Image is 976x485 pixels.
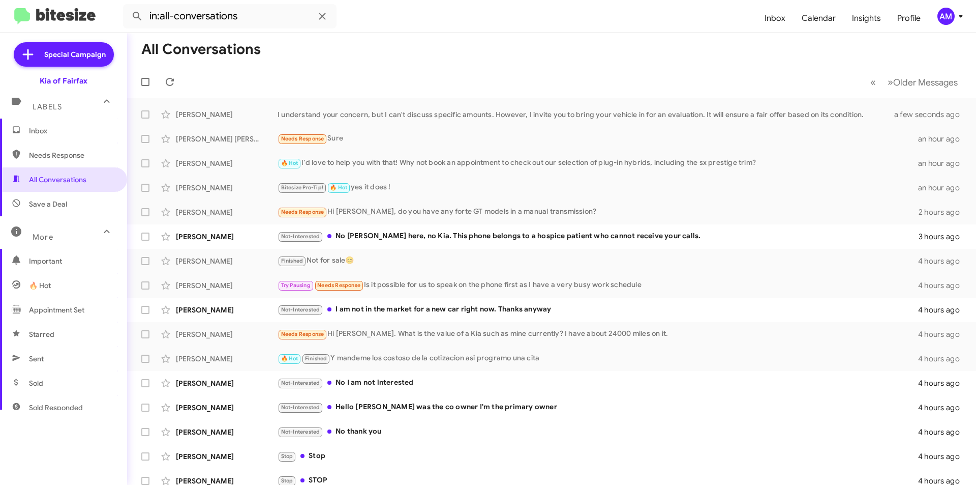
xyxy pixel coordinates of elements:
[281,477,293,484] span: Stop
[918,354,968,364] div: 4 hours ago
[176,134,278,144] div: [PERSON_NAME] [PERSON_NAME]
[918,280,968,291] div: 4 hours ago
[756,4,794,33] a: Inbox
[918,183,968,193] div: an hour ago
[281,380,320,386] span: Not-Interested
[278,109,907,120] div: I understand your concern, but I can't discuss specific amounts. However, I invite you to bring y...
[864,72,882,93] button: Previous
[893,77,958,88] span: Older Messages
[123,4,337,28] input: Search
[281,233,320,240] span: Not-Interested
[176,329,278,339] div: [PERSON_NAME]
[919,232,968,242] div: 3 hours ago
[29,280,51,291] span: 🔥 Hot
[918,158,968,168] div: an hour ago
[918,305,968,315] div: 4 hours ago
[176,158,278,168] div: [PERSON_NAME]
[888,76,893,89] span: »
[918,329,968,339] div: 4 hours ago
[44,49,106,60] span: Special Campaign
[278,328,918,340] div: Hi [PERSON_NAME]. What is the value of a Kia such as mine currently? I have about 24000 miles on it.
[176,280,278,291] div: [PERSON_NAME]
[33,233,53,242] span: More
[278,304,918,316] div: I am not in the market for a new car right now. Thanks anyway
[918,403,968,413] div: 4 hours ago
[278,157,918,169] div: I'd love to help you with that! Why not book an appointment to check out our selection of plug-in...
[176,183,278,193] div: [PERSON_NAME]
[281,135,324,142] span: Needs Response
[176,109,278,120] div: [PERSON_NAME]
[281,184,323,191] span: Bitesize Pro-Tip!
[29,403,83,413] span: Sold Responded
[278,255,918,267] div: Not for sale😊
[278,182,918,193] div: yes it does !
[141,41,261,58] h1: All Conversations
[278,402,918,413] div: Hello [PERSON_NAME] was the co owner I'm the primary owner
[281,429,320,435] span: Not-Interested
[330,184,347,191] span: 🔥 Hot
[929,8,965,25] button: AM
[281,306,320,313] span: Not-Interested
[176,207,278,217] div: [PERSON_NAME]
[29,126,115,136] span: Inbox
[281,282,311,289] span: Try Pausing
[919,207,968,217] div: 2 hours ago
[918,451,968,462] div: 4 hours ago
[317,282,360,289] span: Needs Response
[29,354,44,364] span: Sent
[889,4,929,33] a: Profile
[29,329,54,339] span: Starred
[937,8,955,25] div: AM
[176,354,278,364] div: [PERSON_NAME]
[281,160,298,166] span: 🔥 Hot
[176,232,278,242] div: [PERSON_NAME]
[40,76,87,86] div: Kia of Fairfax
[865,72,964,93] nav: Page navigation example
[918,134,968,144] div: an hour ago
[281,453,293,460] span: Stop
[281,404,320,411] span: Not-Interested
[29,175,86,185] span: All Conversations
[794,4,844,33] a: Calendar
[907,109,968,120] div: a few seconds ago
[176,256,278,266] div: [PERSON_NAME]
[33,102,62,111] span: Labels
[281,258,303,264] span: Finished
[918,378,968,388] div: 4 hours ago
[278,426,918,438] div: No thank you
[29,199,67,209] span: Save a Deal
[29,305,84,315] span: Appointment Set
[305,355,327,362] span: Finished
[278,353,918,364] div: Y mandeme los costoso de la cotizacion asi programo una cita
[278,206,919,218] div: Hi [PERSON_NAME], do you have any forte GT models in a manual transmission?
[29,378,43,388] span: Sold
[281,355,298,362] span: 🔥 Hot
[278,450,918,462] div: Stop
[176,451,278,462] div: [PERSON_NAME]
[176,378,278,388] div: [PERSON_NAME]
[176,403,278,413] div: [PERSON_NAME]
[29,256,115,266] span: Important
[881,72,964,93] button: Next
[281,209,324,215] span: Needs Response
[14,42,114,67] a: Special Campaign
[29,150,115,160] span: Needs Response
[870,76,876,89] span: «
[918,256,968,266] div: 4 hours ago
[176,305,278,315] div: [PERSON_NAME]
[844,4,889,33] a: Insights
[278,279,918,291] div: Is it possible for us to speak on the phone first as I have a very busy work schedule
[176,427,278,437] div: [PERSON_NAME]
[918,427,968,437] div: 4 hours ago
[278,133,918,145] div: Sure
[281,331,324,337] span: Needs Response
[278,377,918,389] div: No I am not interested
[278,231,919,242] div: No [PERSON_NAME] here, no Kia. This phone belongs to a hospice patient who cannot receive your ca...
